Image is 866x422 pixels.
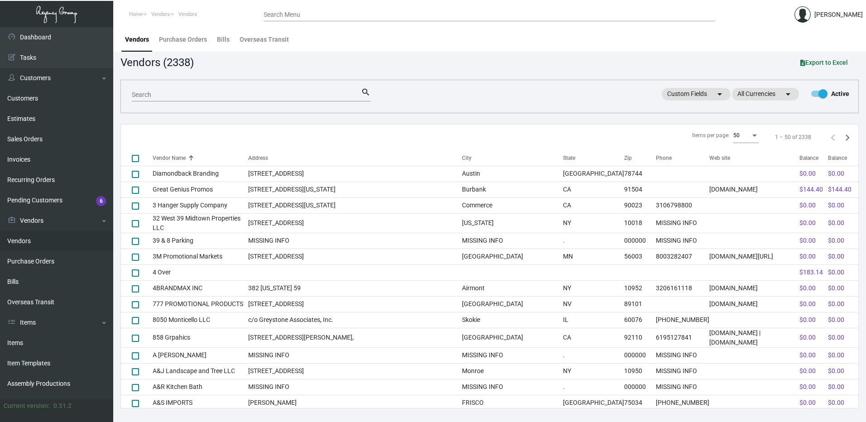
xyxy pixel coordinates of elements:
td: 32 West 39 Midtown Properties LLC [153,213,248,233]
span: $0.00 [828,284,844,292]
td: 8003282407 [656,249,709,264]
td: 90023 [624,197,656,213]
b: Active [831,90,849,97]
span: $0.00 [828,351,844,359]
td: 000000 [624,347,656,363]
td: [PERSON_NAME] [248,395,462,411]
td: [STREET_ADDRESS][US_STATE] [248,197,462,213]
td: 10950 [624,363,656,379]
span: $0.00 [799,300,816,307]
span: $0.00 [828,316,844,323]
td: 3 Hanger Supply Company [153,197,248,213]
div: Web site [709,154,799,162]
td: NV [563,296,624,312]
td: 3106798800 [656,197,709,213]
mat-chip: All Currencies [732,88,799,101]
span: $0.00 [828,253,844,260]
td: 56003 [624,249,656,264]
td: Great Genius Promos [153,182,248,197]
button: Next page [840,130,855,144]
div: City [462,154,563,162]
td: MISSING INFO [656,213,709,233]
td: 000000 [624,233,656,249]
td: 3M Promotional Markets [153,249,248,264]
td: 4BRANDMAX INC [153,280,248,296]
span: Vendors [151,11,170,17]
td: 858 Grpahics [153,328,248,347]
td: [STREET_ADDRESS] [248,213,462,233]
span: $0.00 [828,269,844,276]
div: Items per page: [692,131,730,139]
td: 92110 [624,328,656,347]
span: $0.00 [799,367,816,374]
mat-chip: Custom Fields [662,88,731,101]
span: $0.00 [828,219,844,226]
span: $0.00 [799,351,816,359]
span: $0.00 [799,201,816,209]
span: $183.14 [799,269,823,276]
div: Balance [828,154,847,162]
div: Phone [656,154,672,162]
td: CA [563,197,624,213]
div: Vendors [125,35,149,44]
td: MISSING INFO [248,233,462,249]
td: Austin [462,166,563,182]
td: [GEOGRAPHIC_DATA] [462,328,563,347]
td: 3206161118 [656,280,709,296]
td: . [563,379,624,395]
span: 50 [733,132,740,139]
td: [STREET_ADDRESS] [248,296,462,312]
td: Commerce [462,197,563,213]
div: Balance [828,154,858,162]
td: 6195127841 [656,328,709,347]
div: 0.51.2 [53,401,72,411]
td: [DOMAIN_NAME] [709,280,799,296]
span: Export to Excel [800,59,848,66]
td: A&R Kitchen Bath [153,379,248,395]
td: FRISCO [462,395,563,411]
td: [US_STATE] [462,213,563,233]
td: MISSING INFO [656,363,709,379]
td: [DOMAIN_NAME][URL] [709,249,799,264]
span: $0.00 [828,170,844,177]
div: [PERSON_NAME] [814,10,863,19]
div: Address [248,154,268,162]
td: 10952 [624,280,656,296]
span: Vendors [178,11,197,17]
div: Zip [624,154,656,162]
td: 777 PROMOTIONAL PRODUCTS [153,296,248,312]
td: [GEOGRAPHIC_DATA] [462,249,563,264]
td: [GEOGRAPHIC_DATA] [563,395,624,411]
td: Monroe [462,363,563,379]
td: MISSING INFO [462,347,563,363]
td: MISSING INFO [248,347,462,363]
td: NY [563,363,624,379]
div: Balance [799,154,818,162]
div: Vendor Name [153,154,248,162]
button: Previous page [826,130,840,144]
td: 4 Over [153,264,248,280]
div: Overseas Transit [240,35,289,44]
td: [GEOGRAPHIC_DATA] [563,166,624,182]
img: admin@bootstrapmaster.com [794,6,811,23]
td: [DOMAIN_NAME] [709,182,799,197]
td: Skokie [462,312,563,328]
span: $0.00 [799,170,816,177]
td: Burbank [462,182,563,197]
td: 89101 [624,296,656,312]
td: [DOMAIN_NAME] | [DOMAIN_NAME] [709,328,799,347]
td: CA [563,182,624,197]
div: City [462,154,471,162]
div: Vendor Name [153,154,186,162]
td: Diamondback Branding [153,166,248,182]
div: Address [248,154,462,162]
span: $0.00 [799,237,816,244]
div: Balance [799,154,828,162]
span: $144.40 [828,186,852,193]
td: CA [563,328,624,347]
td: 91504 [624,182,656,197]
div: Phone [656,154,709,162]
span: $0.00 [799,334,816,341]
td: [PHONE_NUMBER] [656,312,709,328]
td: Airmont [462,280,563,296]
